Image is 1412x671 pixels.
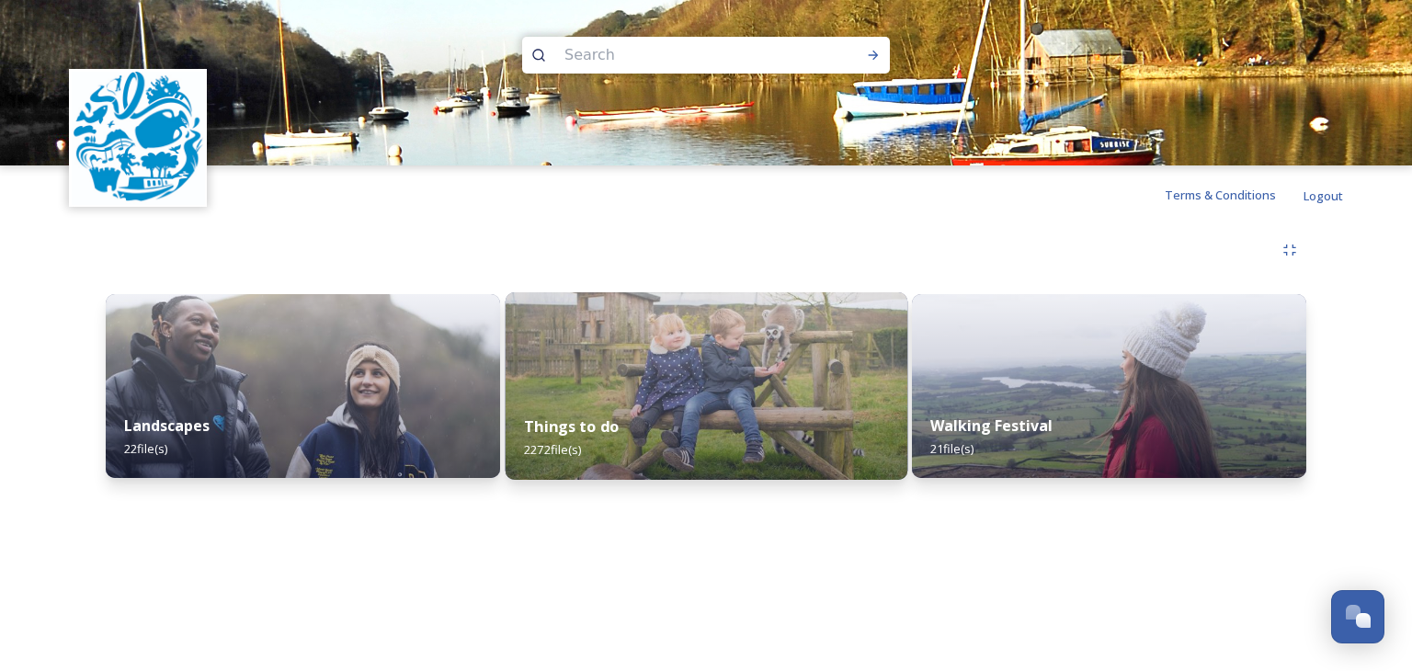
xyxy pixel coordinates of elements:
[524,416,619,437] strong: Things to do
[106,294,500,478] img: MANIFO~3.JPG
[1165,187,1276,203] span: Terms & Conditions
[1331,590,1384,643] button: Open Chat
[72,72,205,205] img: Enjoy-Staffordshire-colour-logo-just-roundel%20(Portrait)(300x300).jpg
[124,415,210,436] strong: Landscapes
[124,440,167,457] span: 22 file(s)
[1165,184,1304,206] a: Terms & Conditions
[505,292,906,480] img: PWP-Lemurs%2520and%2520kids%21-%25204786x3371.jpg
[555,35,807,75] input: Search
[912,294,1306,478] img: Roaches%2520and%2520Tittesworth%2520-%2520woman%2520and%2520reservoir.JPG
[930,440,974,457] span: 21 file(s)
[524,441,581,458] span: 2272 file(s)
[1304,188,1343,204] span: Logout
[930,415,1053,436] strong: Walking Festival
